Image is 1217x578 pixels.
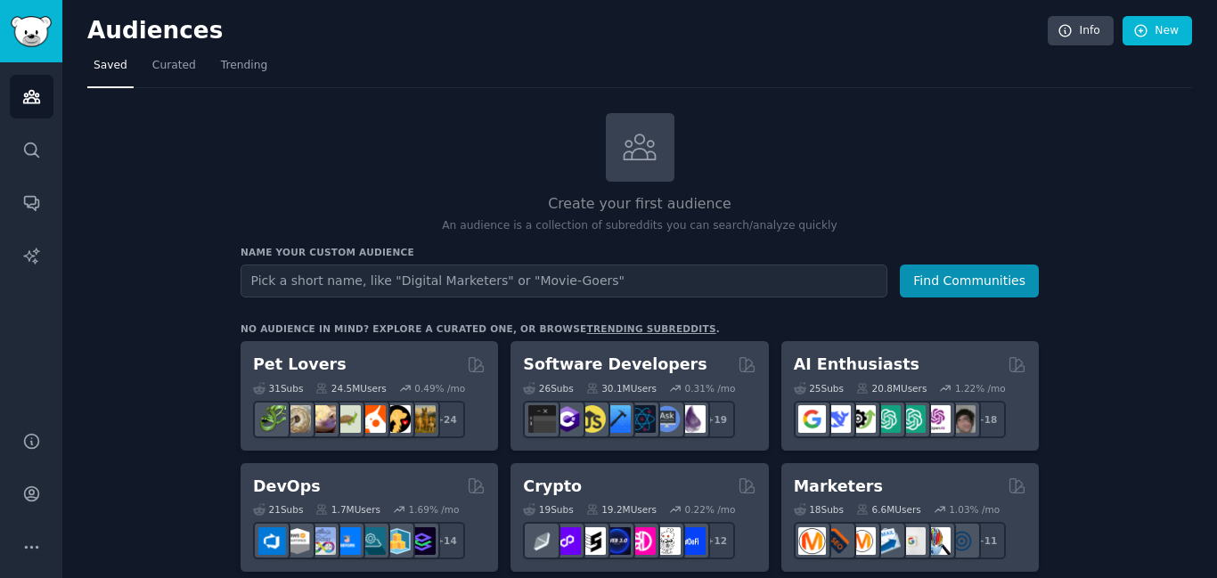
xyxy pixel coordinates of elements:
[949,503,1000,516] div: 1.03 % /mo
[258,405,286,433] img: herpetology
[215,52,274,88] a: Trending
[315,503,380,516] div: 1.7M Users
[315,382,386,395] div: 24.5M Users
[653,527,681,555] img: CryptoNews
[253,476,321,498] h2: DevOps
[528,405,556,433] img: software
[923,527,951,555] img: MarketingResearch
[873,527,901,555] img: Emailmarketing
[898,527,926,555] img: googleads
[628,527,656,555] img: defiblockchain
[152,58,196,74] span: Curated
[308,527,336,555] img: Docker_DevOps
[628,405,656,433] img: reactnative
[408,405,436,433] img: dogbreed
[900,265,1039,297] button: Find Communities
[823,527,851,555] img: bigseo
[698,522,735,559] div: + 12
[241,265,887,297] input: Pick a short name, like "Digital Marketers" or "Movie-Goers"
[856,382,927,395] div: 20.8M Users
[968,522,1006,559] div: + 11
[523,382,573,395] div: 26 Sub s
[923,405,951,433] img: OpenAIDev
[603,527,631,555] img: web3
[523,476,582,498] h2: Crypto
[408,527,436,555] img: PlatformEngineers
[1123,16,1192,46] a: New
[221,58,267,74] span: Trending
[794,382,844,395] div: 25 Sub s
[948,405,976,433] img: ArtificalIntelligence
[586,382,657,395] div: 30.1M Users
[333,405,361,433] img: turtle
[383,405,411,433] img: PetAdvice
[333,527,361,555] img: DevOpsLinks
[586,503,657,516] div: 19.2M Users
[553,527,581,555] img: 0xPolygon
[898,405,926,433] img: chatgpt_prompts_
[603,405,631,433] img: iOSProgramming
[794,503,844,516] div: 18 Sub s
[258,527,286,555] img: azuredevops
[11,16,52,47] img: GummySearch logo
[698,401,735,438] div: + 19
[948,527,976,555] img: OnlineMarketing
[1048,16,1114,46] a: Info
[794,476,883,498] h2: Marketers
[955,382,1006,395] div: 1.22 % /mo
[578,527,606,555] img: ethstaker
[428,401,465,438] div: + 24
[678,527,706,555] img: defi_
[383,527,411,555] img: aws_cdk
[241,322,720,335] div: No audience in mind? Explore a curated one, or browse .
[685,503,736,516] div: 0.22 % /mo
[428,522,465,559] div: + 14
[308,405,336,433] img: leopardgeckos
[528,527,556,555] img: ethfinance
[241,246,1039,258] h3: Name your custom audience
[283,405,311,433] img: ballpython
[241,218,1039,234] p: An audience is a collection of subreddits you can search/analyze quickly
[523,354,707,376] h2: Software Developers
[873,405,901,433] img: chatgpt_promptDesign
[856,503,921,516] div: 6.6M Users
[968,401,1006,438] div: + 18
[283,527,311,555] img: AWS_Certified_Experts
[578,405,606,433] img: learnjavascript
[798,405,826,433] img: GoogleGeminiAI
[523,503,573,516] div: 19 Sub s
[146,52,202,88] a: Curated
[87,17,1048,45] h2: Audiences
[848,527,876,555] img: AskMarketing
[798,527,826,555] img: content_marketing
[848,405,876,433] img: AItoolsCatalog
[414,382,465,395] div: 0.49 % /mo
[241,193,1039,216] h2: Create your first audience
[94,58,127,74] span: Saved
[586,323,715,334] a: trending subreddits
[358,527,386,555] img: platformengineering
[358,405,386,433] img: cockatiel
[685,382,736,395] div: 0.31 % /mo
[253,503,303,516] div: 21 Sub s
[409,503,460,516] div: 1.69 % /mo
[87,52,134,88] a: Saved
[678,405,706,433] img: elixir
[553,405,581,433] img: csharp
[653,405,681,433] img: AskComputerScience
[253,382,303,395] div: 31 Sub s
[253,354,347,376] h2: Pet Lovers
[794,354,919,376] h2: AI Enthusiasts
[823,405,851,433] img: DeepSeek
